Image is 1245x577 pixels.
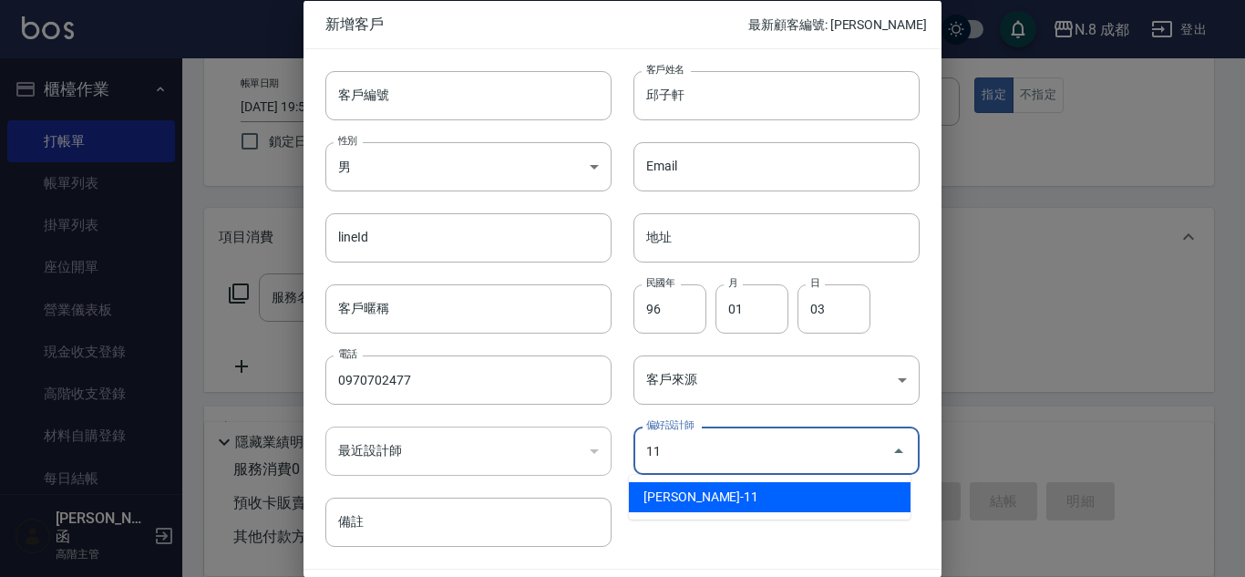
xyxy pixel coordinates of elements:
[338,133,357,147] label: 性別
[325,141,612,191] div: 男
[810,275,819,289] label: 日
[728,275,737,289] label: 月
[629,482,911,512] li: [PERSON_NAME]-11
[646,418,694,432] label: 偏好設計師
[646,62,684,76] label: 客戶姓名
[325,15,748,33] span: 新增客戶
[884,436,913,465] button: Close
[646,275,674,289] label: 民國年
[748,15,927,34] p: 最新顧客編號: [PERSON_NAME]
[338,347,357,361] label: 電話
